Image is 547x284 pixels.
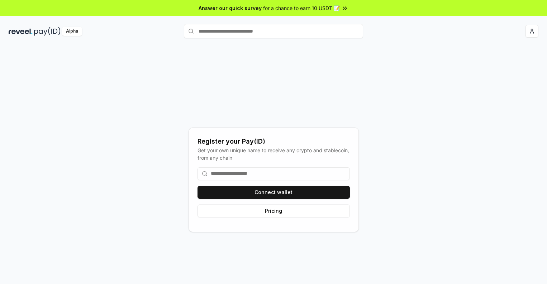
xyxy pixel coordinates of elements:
span: for a chance to earn 10 USDT 📝 [263,4,340,12]
div: Register your Pay(ID) [198,136,350,146]
img: reveel_dark [9,27,33,36]
button: Pricing [198,204,350,217]
span: Answer our quick survey [199,4,262,12]
div: Alpha [62,27,82,36]
button: Connect wallet [198,186,350,199]
img: pay_id [34,27,61,36]
div: Get your own unique name to receive any crypto and stablecoin, from any chain [198,146,350,162]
